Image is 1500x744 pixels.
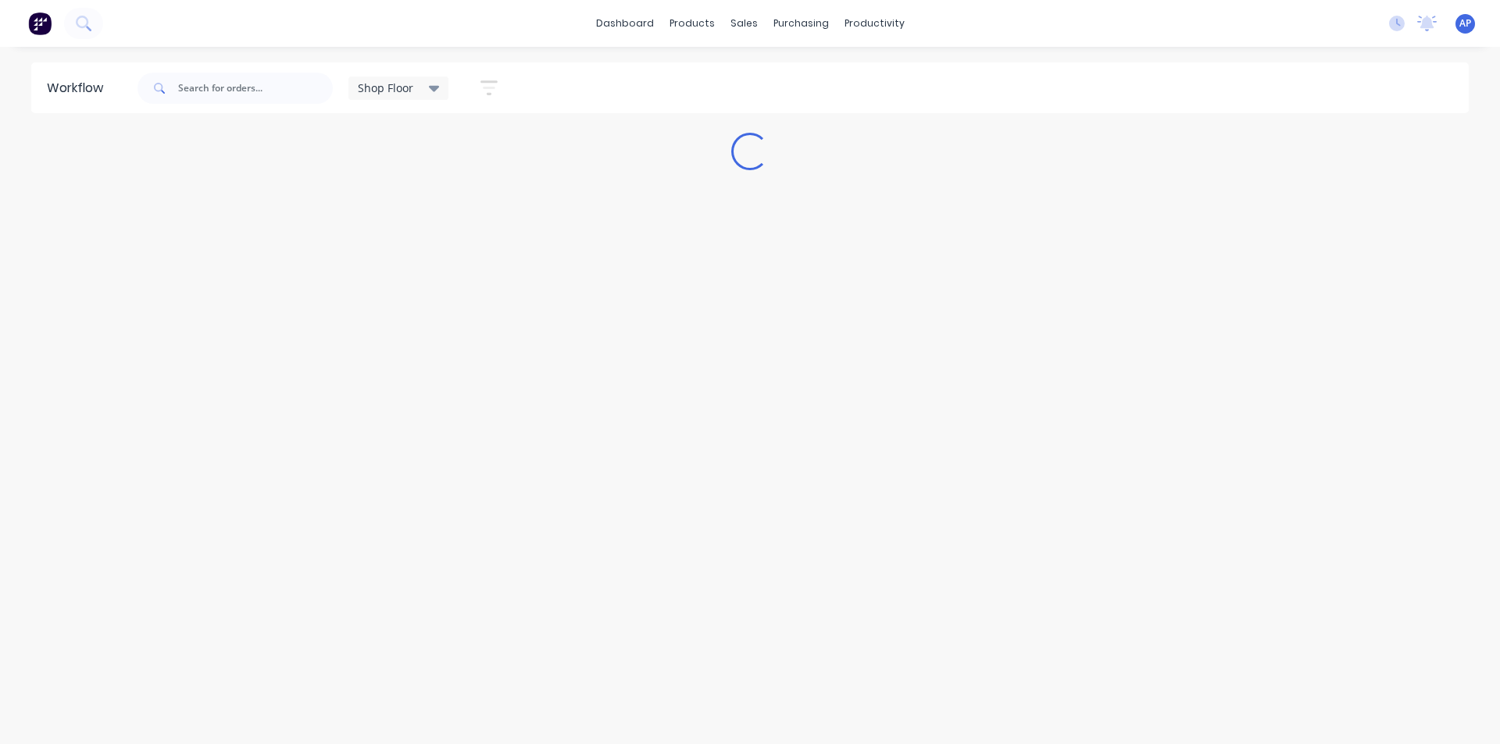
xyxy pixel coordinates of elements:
img: Factory [28,12,52,35]
div: Workflow [47,79,111,98]
div: productivity [837,12,912,35]
span: AP [1459,16,1471,30]
div: sales [723,12,766,35]
span: Shop Floor [358,80,413,96]
a: dashboard [588,12,662,35]
div: products [662,12,723,35]
input: Search for orders... [178,73,333,104]
div: purchasing [766,12,837,35]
